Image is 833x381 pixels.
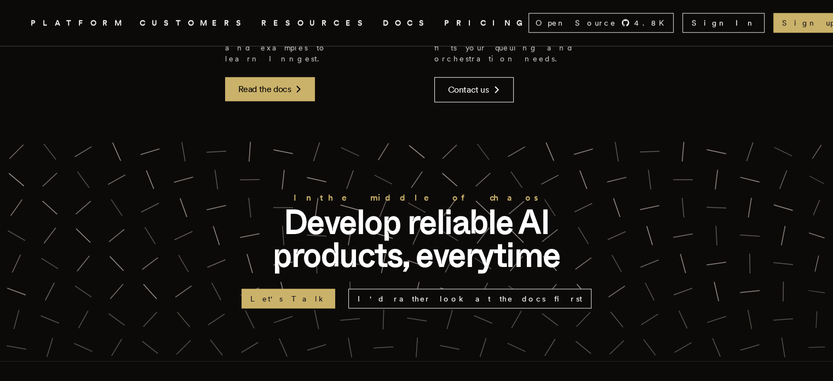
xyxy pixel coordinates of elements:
[348,289,591,309] a: I'd rather look at the docs first
[682,13,765,33] a: Sign In
[242,190,592,206] h2: In the middle of chaos
[536,18,617,29] span: Open Source
[140,16,248,30] a: CUSTOMERS
[261,16,370,30] button: RESOURCES
[383,16,431,30] a: DOCS
[634,18,671,29] span: 4.8 K
[31,16,127,30] button: PLATFORM
[225,77,315,101] a: Read the docs
[434,77,514,103] a: Contact us
[444,16,528,30] a: PRICING
[242,206,592,271] p: Develop reliable AI products, everytime
[242,289,335,309] a: Let's Talk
